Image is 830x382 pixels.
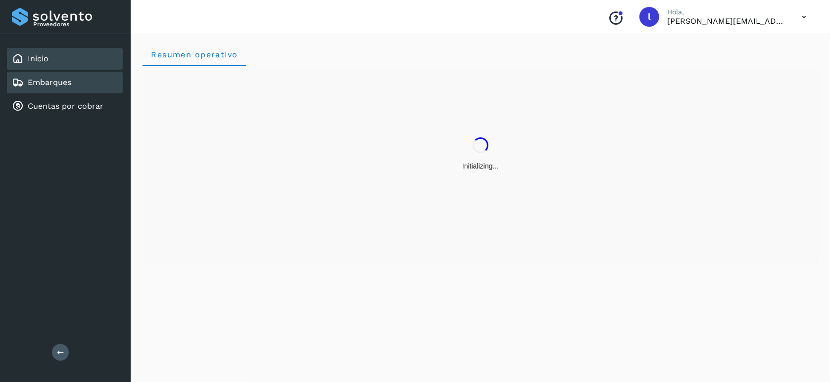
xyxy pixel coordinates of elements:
a: Embarques [28,78,71,87]
p: Proveedores [33,21,119,28]
a: Inicio [28,54,49,63]
div: Cuentas por cobrar [7,95,123,117]
p: lorena.rojo@serviciosatc.com.mx [667,16,786,26]
span: Resumen operativo [150,50,238,59]
p: Hola, [667,8,786,16]
a: Cuentas por cobrar [28,101,103,111]
div: Inicio [7,48,123,70]
div: Embarques [7,72,123,93]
